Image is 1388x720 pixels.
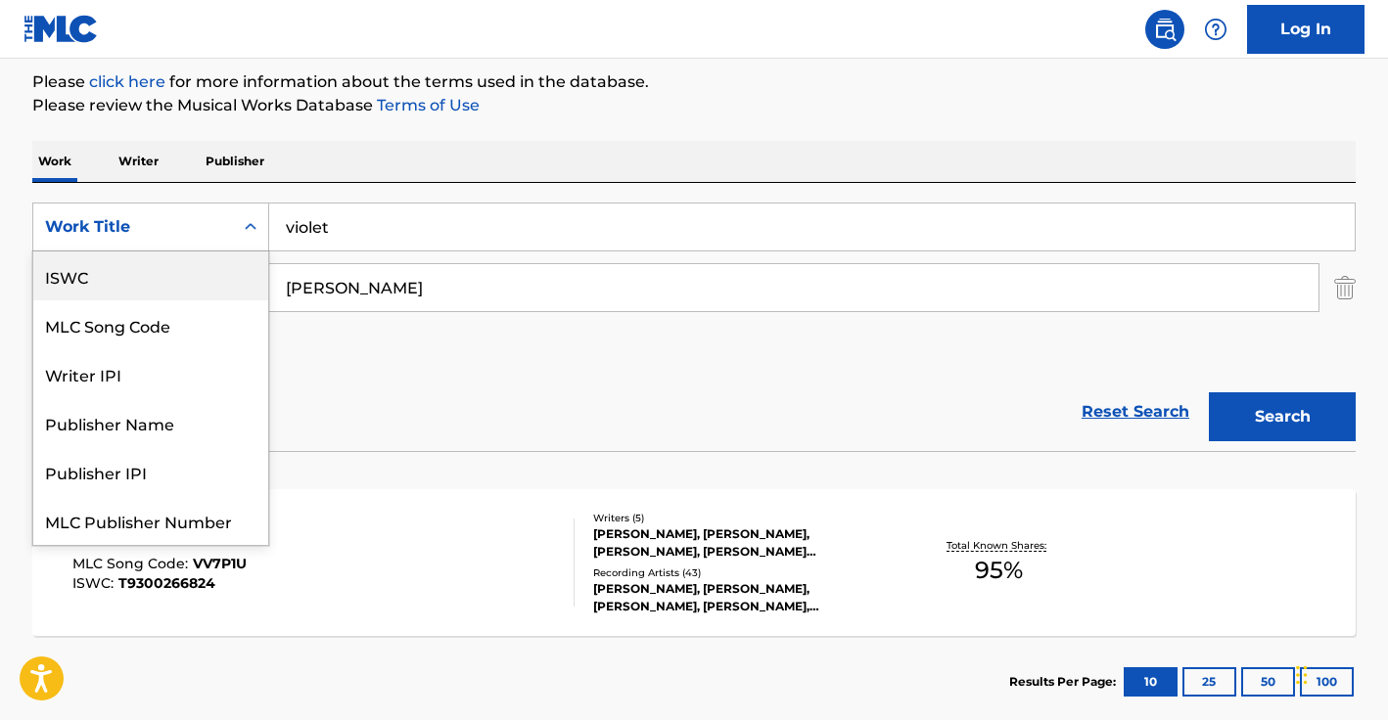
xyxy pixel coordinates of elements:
[1072,390,1199,433] a: Reset Search
[118,574,215,592] span: T9300266824
[593,580,889,615] div: [PERSON_NAME], [PERSON_NAME], [PERSON_NAME], [PERSON_NAME], [PERSON_NAME]
[33,300,268,349] div: MLC Song Code
[1290,626,1388,720] iframe: Chat Widget
[1247,5,1365,54] a: Log In
[32,202,1356,451] form: Search Form
[33,251,268,300] div: ISWC
[1241,667,1295,697] button: 50
[593,525,889,561] div: [PERSON_NAME], [PERSON_NAME], [PERSON_NAME], [PERSON_NAME] [PERSON_NAME], [PERSON_NAME]
[193,555,247,572] span: VV7P1U
[1196,10,1235,49] div: Help
[1296,646,1308,704] div: Drag
[593,511,889,525] div: Writers ( 5 )
[32,489,1356,636] a: VIOLETMLC Song Code:VV7P1UISWC:T9300266824Writers (5)[PERSON_NAME], [PERSON_NAME], [PERSON_NAME],...
[1153,18,1177,41] img: search
[1145,10,1184,49] a: Public Search
[1182,667,1236,697] button: 25
[1124,667,1178,697] button: 10
[1204,18,1227,41] img: help
[72,574,118,592] span: ISWC :
[32,70,1356,94] p: Please for more information about the terms used in the database.
[947,538,1051,553] p: Total Known Shares:
[1209,392,1356,441] button: Search
[33,349,268,398] div: Writer IPI
[373,96,480,114] a: Terms of Use
[1009,673,1121,691] p: Results Per Page:
[45,215,221,239] div: Work Title
[33,398,268,447] div: Publisher Name
[32,141,77,182] p: Work
[593,565,889,580] div: Recording Artists ( 43 )
[72,555,193,572] span: MLC Song Code :
[32,94,1356,117] p: Please review the Musical Works Database
[113,141,164,182] p: Writer
[975,553,1023,588] span: 95 %
[23,15,99,43] img: MLC Logo
[89,72,165,91] a: click here
[1334,263,1356,312] img: Delete Criterion
[33,447,268,496] div: Publisher IPI
[33,496,268,545] div: MLC Publisher Number
[200,141,270,182] p: Publisher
